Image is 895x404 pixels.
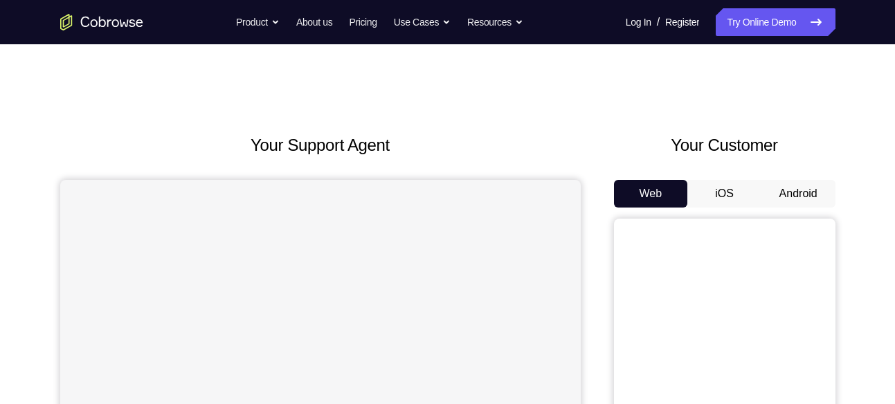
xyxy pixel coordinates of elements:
[614,133,835,158] h2: Your Customer
[236,8,280,36] button: Product
[394,8,451,36] button: Use Cases
[60,14,143,30] a: Go to the home page
[626,8,651,36] a: Log In
[665,8,699,36] a: Register
[614,180,688,208] button: Web
[761,180,835,208] button: Android
[296,8,332,36] a: About us
[687,180,761,208] button: iOS
[349,8,377,36] a: Pricing
[467,8,523,36] button: Resources
[657,14,660,30] span: /
[60,133,581,158] h2: Your Support Agent
[716,8,835,36] a: Try Online Demo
